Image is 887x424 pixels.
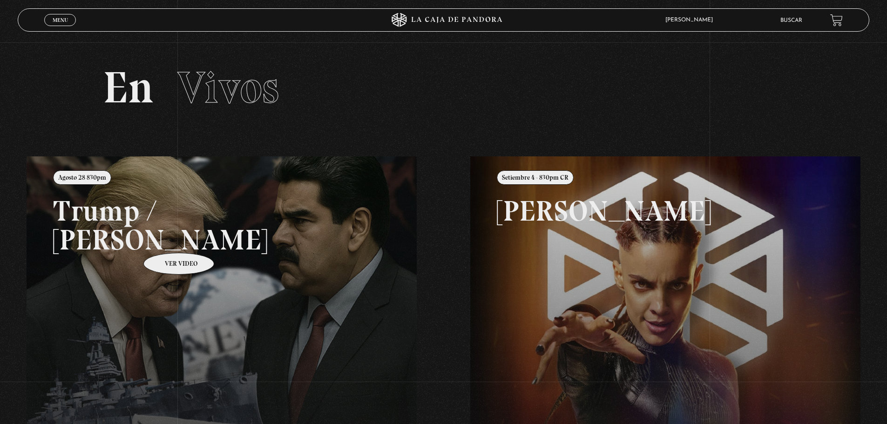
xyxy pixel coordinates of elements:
h2: En [103,66,784,110]
span: [PERSON_NAME] [661,17,722,23]
a: View your shopping cart [830,14,843,27]
span: Menu [53,17,68,23]
span: Vivos [177,61,279,114]
span: Cerrar [49,25,71,32]
a: Buscar [780,18,802,23]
